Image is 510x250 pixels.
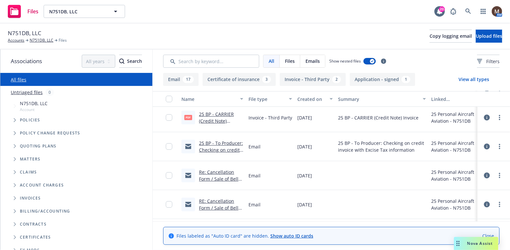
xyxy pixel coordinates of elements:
[246,91,295,107] button: File type
[454,237,498,250] button: Nova Assist
[20,196,41,200] span: Invoices
[496,172,503,179] a: more
[20,131,80,135] span: Policy change requests
[177,232,313,239] span: Files labeled as "Auto ID card" are hidden.
[183,76,194,83] div: 17
[11,89,43,96] a: Untriaged files
[350,73,415,86] button: Application - signed
[11,76,26,83] a: All files
[199,140,243,174] a: 25 BP - To Producer: Checking on credit invoice with Excise Tax information.msg
[59,37,67,43] span: Files
[338,114,418,121] span: 25 BP - CARRIER (Credit Note) Invoice
[448,73,500,86] button: View all types
[338,140,426,153] span: 25 BP - To Producer: Checking on credit invoice with Excise Tax information
[20,157,40,161] span: Matters
[295,91,335,107] button: Created on
[476,33,502,39] span: Upload files
[20,209,70,213] span: Billing/Accounting
[5,2,41,21] a: Files
[119,55,142,67] div: Search
[477,55,500,68] button: Filters
[297,172,312,179] span: [DATE]
[496,114,503,121] a: more
[119,59,124,64] svg: Search
[477,5,490,18] a: Switch app
[297,143,312,150] span: [DATE]
[269,58,274,64] span: All
[280,73,346,86] button: Invoice - Third Party
[30,37,53,43] a: N751DB, LLC
[181,96,236,103] div: Name
[203,73,276,86] button: Certificate of insurance
[429,91,477,107] button: Linked associations
[119,55,142,68] button: SearchSearch
[454,237,462,250] div: Drag to move
[8,29,41,37] span: N751DB, LLC
[0,99,152,205] div: Tree Example
[11,57,42,65] span: Associations
[430,30,472,43] button: Copy logging email
[492,6,502,17] img: photo
[44,5,125,18] button: N751DB, LLC
[329,58,361,64] span: Show nested files
[166,96,172,102] input: Select all
[179,91,246,107] button: Name
[496,143,503,150] a: more
[430,33,472,39] span: Copy logging email
[248,114,292,121] span: Invoice - Third Party
[431,198,475,211] div: 25 Personal Aircraft Aviation - N751DB
[482,232,494,239] a: Close
[49,8,106,15] span: N751DB, LLC
[20,183,64,187] span: Account charges
[332,76,341,83] div: 2
[163,73,199,86] button: Email
[467,241,493,246] span: Nova Assist
[262,76,271,83] div: 3
[476,30,502,43] button: Upload files
[297,201,312,208] span: [DATE]
[20,118,40,122] span: Policies
[462,5,475,18] a: Search
[305,58,320,64] span: Emails
[166,201,172,208] input: Toggle Row Selected
[184,115,192,120] span: pdf
[45,89,54,96] div: 0
[338,96,419,103] div: Summary
[270,233,313,239] a: Show auto ID cards
[248,143,261,150] span: Email
[431,111,475,124] div: 25 Personal Aircraft Aviation - N751DB
[496,201,503,208] a: more
[248,172,261,179] span: Email
[402,76,410,83] div: 1
[297,96,326,103] div: Created on
[439,6,445,12] div: 20
[166,172,172,179] input: Toggle Row Selected
[166,114,172,121] input: Toggle Row Selected
[431,169,475,182] div: 25 Personal Aircraft Aviation - N751DB
[20,222,47,226] span: Contracts
[199,169,238,196] a: Re: Cancellation Form / Sale of Bell 505, N751DB / N751DB, LLC
[477,58,500,65] span: Filters
[248,201,261,208] span: Email
[20,170,37,174] span: Claims
[27,9,38,14] span: Files
[20,100,48,107] span: N751DB, LLC
[297,114,312,121] span: [DATE]
[431,140,475,153] div: 25 Personal Aircraft Aviation - N751DB
[447,5,460,18] a: Report a Bug
[199,198,238,225] a: RE: Cancellation Form / Sale of Bell 505, N751DB / N751DB, LLC
[199,111,234,131] a: 25 BP - CARRIER (Credit Note) Invoice.pdf
[486,58,500,65] span: Filters
[8,37,24,43] a: Accounts
[166,143,172,150] input: Toggle Row Selected
[335,91,429,107] button: Summary
[20,107,48,112] span: Account
[163,55,259,68] input: Search by keyword...
[431,96,475,103] div: Linked associations
[285,58,295,64] span: Files
[20,235,51,239] span: Certificates
[248,96,285,103] div: File type
[20,144,57,148] span: Quoting plans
